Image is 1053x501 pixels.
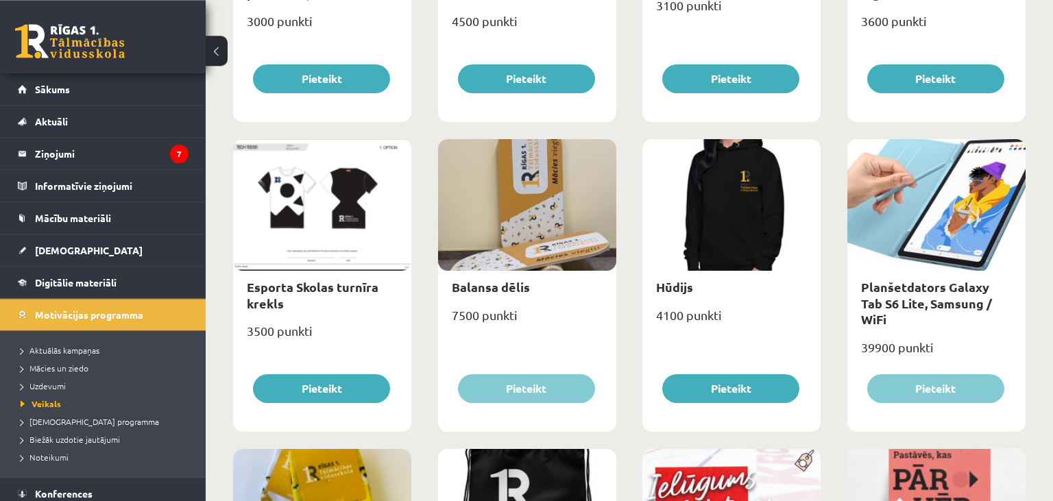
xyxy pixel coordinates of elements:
[253,64,390,93] button: Pieteikt
[233,10,411,44] div: 3000 punkti
[452,279,530,295] a: Balansa dēlis
[35,212,111,224] span: Mācību materiāli
[35,308,143,321] span: Motivācijas programma
[35,487,93,500] span: Konferences
[21,452,69,463] span: Noteikumi
[233,319,411,354] div: 3500 punkti
[21,344,192,356] a: Aktuālās kampaņas
[21,451,192,463] a: Noteikumi
[21,362,192,374] a: Mācies un ziedo
[662,64,799,93] button: Pieteikt
[21,415,192,428] a: [DEMOGRAPHIC_DATA] programma
[438,10,616,44] div: 4500 punkti
[656,279,693,295] a: Hūdijs
[18,234,189,266] a: [DEMOGRAPHIC_DATA]
[35,138,189,169] legend: Ziņojumi
[458,64,595,93] button: Pieteikt
[642,304,821,338] div: 4100 punkti
[861,279,992,327] a: Planšetdators Galaxy Tab S6 Lite, Samsung / WiFi
[21,398,192,410] a: Veikals
[790,449,821,472] img: Populāra prece
[21,434,120,445] span: Biežāk uzdotie jautājumi
[18,299,189,330] a: Motivācijas programma
[35,244,143,256] span: [DEMOGRAPHIC_DATA]
[867,64,1004,93] button: Pieteikt
[438,304,616,338] div: 7500 punkti
[21,398,61,409] span: Veikals
[21,416,159,427] span: [DEMOGRAPHIC_DATA] programma
[35,276,117,289] span: Digitālie materiāli
[21,380,192,392] a: Uzdevumi
[18,267,189,298] a: Digitālie materiāli
[662,374,799,403] button: Pieteikt
[18,106,189,137] a: Aktuāli
[18,170,189,201] a: Informatīvie ziņojumi
[21,380,66,391] span: Uzdevumi
[21,433,192,445] a: Biežāk uzdotie jautājumi
[21,345,99,356] span: Aktuālās kampaņas
[18,202,189,234] a: Mācību materiāli
[35,170,189,201] legend: Informatīvie ziņojumi
[15,24,125,58] a: Rīgas 1. Tālmācības vidusskola
[867,374,1004,403] button: Pieteikt
[18,138,189,169] a: Ziņojumi7
[35,115,68,127] span: Aktuāli
[35,83,70,95] span: Sākums
[847,10,1026,44] div: 3600 punkti
[847,336,1026,370] div: 39900 punkti
[253,374,390,403] button: Pieteikt
[170,145,189,163] i: 7
[18,73,189,105] a: Sākums
[458,374,595,403] button: Pieteikt
[21,363,88,374] span: Mācies un ziedo
[247,279,378,310] a: Esporta Skolas turnīra krekls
